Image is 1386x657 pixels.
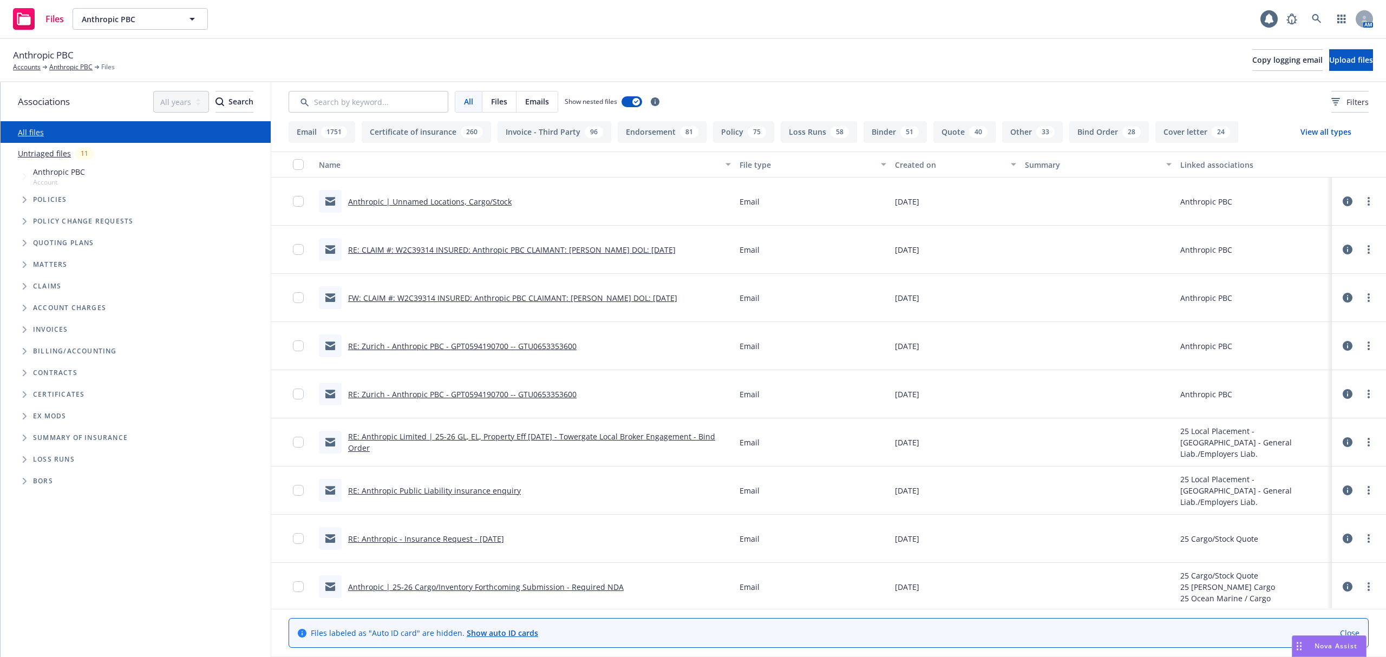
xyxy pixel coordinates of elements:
span: Anthropic PBC [82,14,175,25]
a: more [1362,387,1375,400]
button: Certificate of insurance [362,121,491,143]
a: RE: Zurich - Anthropic PBC - GPT0594190700 -- GTU0653353600 [348,341,577,351]
a: RE: Anthropic Limited | 25-26 GL, EL, Property Eff [DATE] - Towergate Local Broker Engagement - B... [348,431,715,453]
div: Anthropic PBC [1180,292,1232,304]
span: Summary of insurance [33,435,128,441]
svg: Search [215,97,224,106]
div: Anthropic PBC [1180,196,1232,207]
div: Name [319,159,719,170]
div: Anthropic PBC [1180,340,1232,352]
span: Account charges [33,305,106,311]
input: Toggle Row Selected [293,437,304,448]
span: [DATE] [895,437,919,448]
span: Quoting plans [33,240,94,246]
input: Toggle Row Selected [293,244,304,255]
span: Emails [525,96,549,107]
div: 1751 [321,126,347,138]
a: FW: CLAIM #: W2C39314 INSURED: Anthropic PBC CLAIMANT: [PERSON_NAME] DOL: [DATE] [348,293,677,303]
span: Contracts [33,370,77,376]
span: Copy logging email [1252,55,1323,65]
a: All files [18,127,44,137]
div: 51 [900,126,919,138]
button: Invoice - Third Party [498,121,611,143]
button: File type [735,152,891,178]
a: Report a Bug [1281,8,1303,30]
input: Toggle Row Selected [293,485,304,496]
span: Email [740,533,760,544]
a: RE: Zurich - Anthropic PBC - GPT0594190700 -- GTU0653353600 [348,389,577,399]
span: [DATE] [895,292,919,304]
a: Untriaged files [18,148,71,159]
div: 25 Local Placement - [GEOGRAPHIC_DATA] - General Liab./Employers Liab. [1180,474,1328,508]
span: Email [740,292,760,304]
div: Created on [895,159,1004,170]
a: Switch app [1331,8,1352,30]
input: Toggle Row Selected [293,292,304,303]
a: Anthropic | 25-26 Cargo/Inventory Forthcoming Submission - Required NDA [348,582,624,592]
span: [DATE] [895,389,919,400]
input: Toggle Row Selected [293,340,304,351]
a: Accounts [13,62,41,72]
button: Loss Runs [781,121,857,143]
span: Files [101,62,115,72]
span: Certificates [33,391,84,398]
input: Toggle Row Selected [293,581,304,592]
span: Matters [33,261,67,268]
button: Anthropic PBC [73,8,208,30]
div: 24 [1212,126,1230,138]
button: Nova Assist [1292,635,1367,657]
div: 260 [461,126,483,138]
button: Other [1002,121,1063,143]
span: Files labeled as "Auto ID card" are hidden. [311,627,538,639]
div: 33 [1036,126,1055,138]
span: [DATE] [895,485,919,496]
a: more [1362,195,1375,208]
a: more [1362,532,1375,545]
button: Created on [891,152,1021,178]
a: RE: Anthropic Public Liability insurance enquiry [348,485,521,496]
input: Toggle Row Selected [293,389,304,399]
span: Email [740,389,760,400]
button: SearchSearch [215,91,253,113]
div: 40 [969,126,988,138]
div: 25 [PERSON_NAME] Cargo [1180,581,1275,593]
span: Ex Mods [33,413,66,419]
button: Email [289,121,355,143]
a: Anthropic PBC [49,62,93,72]
input: Search by keyword... [289,91,448,113]
span: Filters [1346,96,1369,108]
button: Summary [1021,152,1176,178]
a: more [1362,580,1375,593]
span: Email [740,244,760,255]
span: Loss Runs [33,456,75,463]
span: Email [740,485,760,496]
a: more [1362,243,1375,256]
span: [DATE] [895,533,919,544]
a: more [1362,339,1375,352]
span: Show nested files [565,97,617,106]
a: Anthropic | Unnamed Locations, Cargo/Stock [348,196,512,207]
div: Linked associations [1180,159,1328,170]
span: Policy change requests [33,218,133,225]
button: Copy logging email [1252,49,1323,71]
span: [DATE] [895,340,919,352]
button: Upload files [1329,49,1373,71]
div: 25 Local Placement - [GEOGRAPHIC_DATA] - General Liab./Employers Liab. [1180,425,1328,459]
span: Filters [1331,96,1369,108]
input: Select all [293,159,304,170]
div: 11 [75,147,94,160]
button: Quote [933,121,996,143]
div: Anthropic PBC [1180,389,1232,400]
span: Email [740,196,760,207]
input: Toggle Row Selected [293,196,304,207]
span: [DATE] [895,196,919,207]
span: All [464,96,473,107]
a: Search [1306,8,1328,30]
span: Upload files [1329,55,1373,65]
span: Nova Assist [1315,641,1357,651]
a: RE: Anthropic - Insurance Request - [DATE] [348,534,504,544]
span: Billing/Accounting [33,348,117,354]
button: Cover letter [1155,121,1238,143]
a: Show auto ID cards [467,628,538,638]
div: Drag to move [1292,636,1306,656]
